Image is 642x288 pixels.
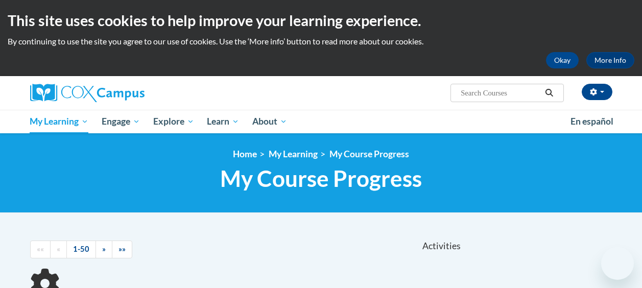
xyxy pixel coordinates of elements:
[601,247,634,280] iframe: Button to launch messaging window
[541,87,557,99] button: Search
[8,36,634,47] p: By continuing to use the site you agree to our use of cookies. Use the ‘More info’ button to read...
[564,111,620,132] a: En español
[147,110,201,133] a: Explore
[220,165,422,192] span: My Course Progress
[37,245,44,253] span: ««
[30,84,145,102] img: Cox Campus
[269,149,318,159] a: My Learning
[422,241,461,252] span: Activities
[200,110,246,133] a: Learn
[8,10,634,31] h2: This site uses cookies to help improve your learning experience.
[586,52,634,68] a: More Info
[252,115,287,128] span: About
[207,115,239,128] span: Learn
[329,149,409,159] a: My Course Progress
[57,245,60,253] span: «
[22,110,620,133] div: Main menu
[96,241,112,258] a: Next
[30,241,51,258] a: Begining
[112,241,132,258] a: End
[246,110,294,133] a: About
[102,245,106,253] span: »
[23,110,96,133] a: My Learning
[66,241,96,258] a: 1-50
[102,115,140,128] span: Engage
[30,115,88,128] span: My Learning
[50,241,67,258] a: Previous
[460,87,541,99] input: Search Courses
[546,52,579,68] button: Okay
[570,116,613,127] span: En español
[118,245,126,253] span: »»
[95,110,147,133] a: Engage
[582,84,612,100] button: Account Settings
[233,149,257,159] a: Home
[30,84,214,102] a: Cox Campus
[153,115,194,128] span: Explore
